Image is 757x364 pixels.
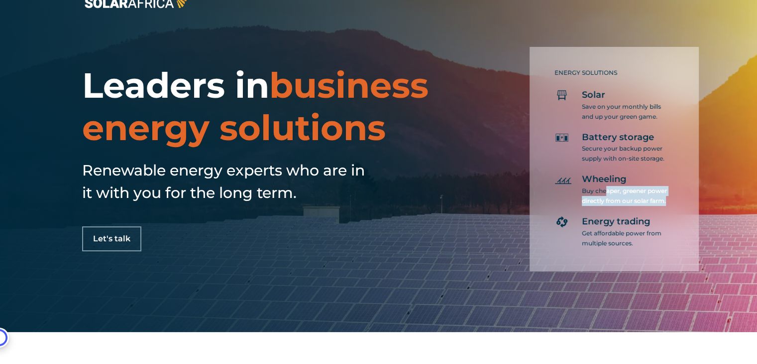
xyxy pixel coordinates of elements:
span: business energy solutions [82,64,429,149]
p: Buy cheaper, greener power directly from our solar farm. [582,186,669,206]
h5: ENERGY SOLUTIONS [554,69,669,76]
span: Wheeling [582,174,626,185]
span: Solar [582,89,605,101]
span: Energy trading [582,216,650,228]
p: Get affordable power from multiple sources. [582,228,669,248]
h5: Renewable energy experts who are in it with you for the long term. [82,159,371,204]
p: Secure your backup power supply with on-site storage. [582,144,669,164]
p: Save on your monthly bills and up your green game. [582,102,669,122]
a: Let's talk [82,226,141,251]
span: Battery storage [582,132,654,144]
span: Let's talk [93,235,130,243]
h1: Leaders in [82,64,443,149]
